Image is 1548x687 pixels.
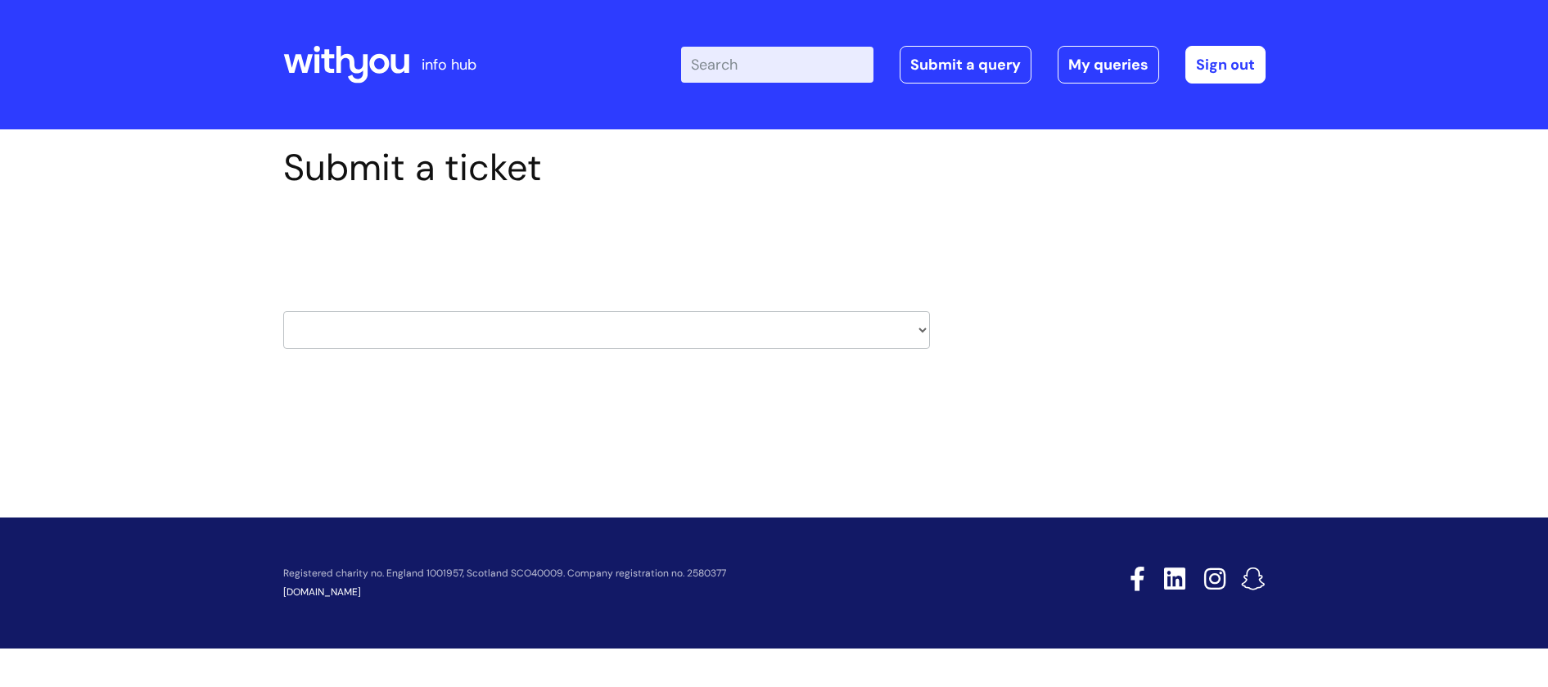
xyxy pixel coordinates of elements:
h1: Submit a ticket [283,146,930,190]
a: Submit a query [900,46,1031,84]
a: My queries [1058,46,1159,84]
p: Registered charity no. England 1001957, Scotland SCO40009. Company registration no. 2580377 [283,568,1013,579]
div: | - [681,46,1266,84]
p: info hub [422,52,476,78]
input: Search [681,47,873,83]
a: Sign out [1185,46,1266,84]
h2: Select issue type [283,228,930,258]
a: [DOMAIN_NAME] [283,585,361,599]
